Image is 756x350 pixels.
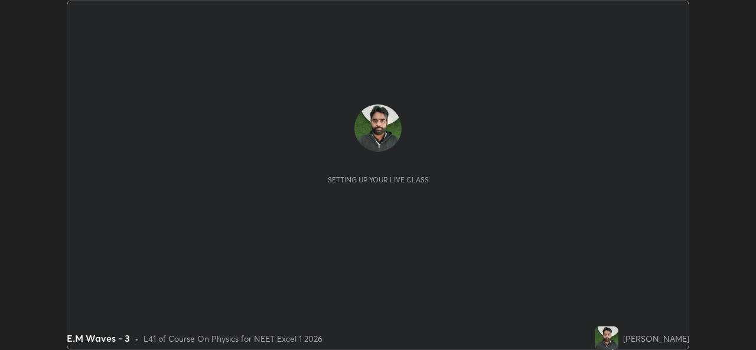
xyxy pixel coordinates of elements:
img: f126b9e1133842c0a7d50631c43ebeec.jpg [595,326,618,350]
div: L41 of Course On Physics for NEET Excel 1 2026 [144,332,322,345]
div: Setting up your live class [328,175,429,184]
img: f126b9e1133842c0a7d50631c43ebeec.jpg [354,104,402,152]
div: • [135,332,139,345]
div: [PERSON_NAME] [623,332,689,345]
div: E.M Waves - 3 [67,331,130,345]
